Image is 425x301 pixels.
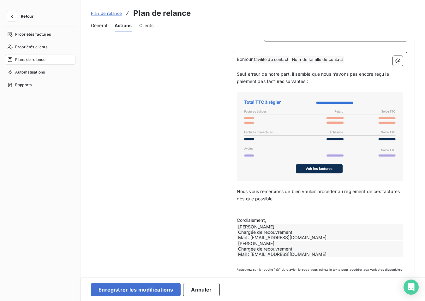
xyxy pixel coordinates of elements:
button: Retour [5,11,39,21]
span: Nous vous remercions de bien vouloir procéder au règlement de ces factures dès que possible. [237,189,401,201]
span: Sauf erreur de notre part, il semble que nous n’avons pas encore reçu le paiement des factures su... [237,71,390,84]
span: Général [91,22,107,29]
span: Plans de relance [15,57,45,62]
span: Bonjour [237,56,253,62]
span: Civilité du contact [253,56,289,63]
span: Cordialement, [237,217,266,223]
a: Propriétés clients [5,42,75,52]
a: Propriétés factures [5,29,75,39]
span: Propriétés clients [15,44,47,50]
a: Plans de relance [5,55,75,65]
h3: Plan de relance [133,8,191,19]
span: Automatisations [15,69,45,75]
div: Open Intercom Messenger [404,280,419,295]
span: Plan de relance [91,11,122,16]
a: Rapports [5,80,75,90]
button: Enregistrer les modifications [91,283,181,296]
span: Propriétés factures [15,32,51,37]
button: Annuler [183,283,219,296]
a: Plan de relance [91,10,122,16]
span: *appuyez sur la touche "@" du clavier lorsque vous éditez le texte pour accéder aux variables dis... [237,267,403,272]
span: Clients [139,22,153,29]
span: Rapports [15,82,32,88]
a: Automatisations [5,67,75,77]
span: Nom de famille du contact [291,56,344,63]
span: Actions [115,22,132,29]
span: Retour [21,15,33,18]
